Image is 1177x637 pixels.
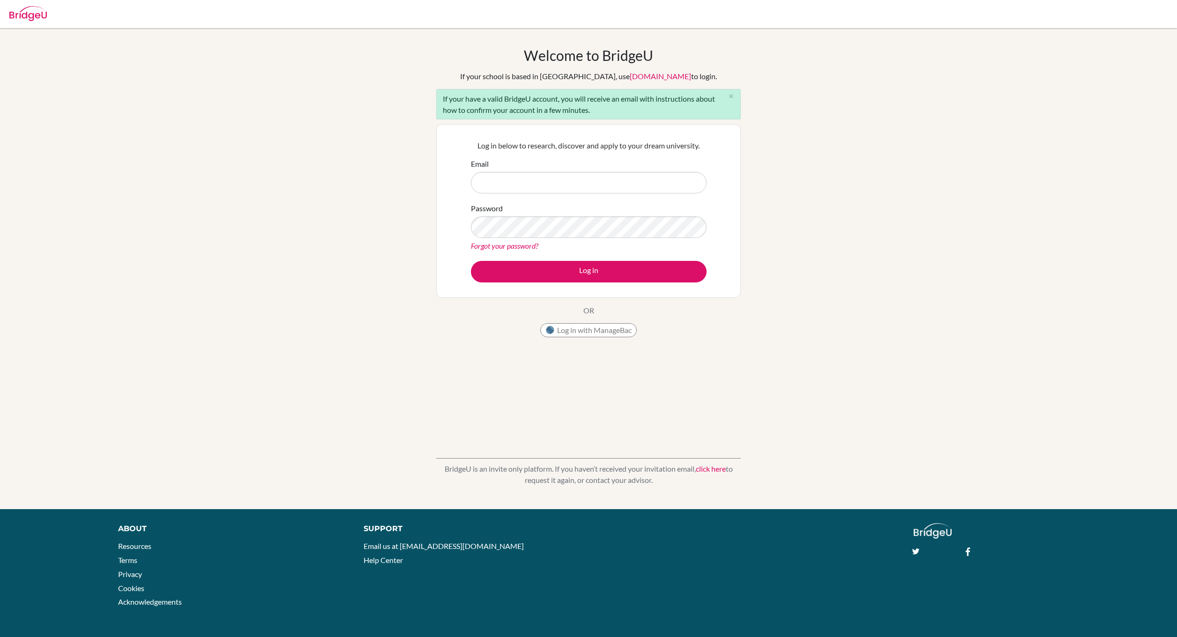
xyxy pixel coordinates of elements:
[728,93,735,100] i: close
[460,71,717,82] div: If your school is based in [GEOGRAPHIC_DATA], use to login.
[914,523,952,539] img: logo_white@2x-f4f0deed5e89b7ecb1c2cc34c3e3d731f90f0f143d5ea2071677605dd97b5244.png
[364,541,524,550] a: Email us at [EMAIL_ADDRESS][DOMAIN_NAME]
[696,464,726,473] a: click here
[9,6,47,21] img: Bridge-U
[436,463,741,486] p: BridgeU is an invite only platform. If you haven’t received your invitation email, to request it ...
[118,541,151,550] a: Resources
[118,523,343,534] div: About
[471,140,707,151] p: Log in below to research, discover and apply to your dream university.
[540,323,637,337] button: Log in with ManageBac
[118,556,137,564] a: Terms
[722,89,740,104] button: Close
[118,570,142,578] a: Privacy
[524,47,653,64] h1: Welcome to BridgeU
[471,158,489,170] label: Email
[118,597,182,606] a: Acknowledgements
[471,241,538,250] a: Forgot your password?
[436,89,741,119] div: If your have a valid BridgeU account, you will receive an email with instructions about how to co...
[118,584,144,593] a: Cookies
[583,305,594,316] p: OR
[364,523,576,534] div: Support
[471,203,503,214] label: Password
[471,261,707,282] button: Log in
[364,556,403,564] a: Help Center
[630,72,691,81] a: [DOMAIN_NAME]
